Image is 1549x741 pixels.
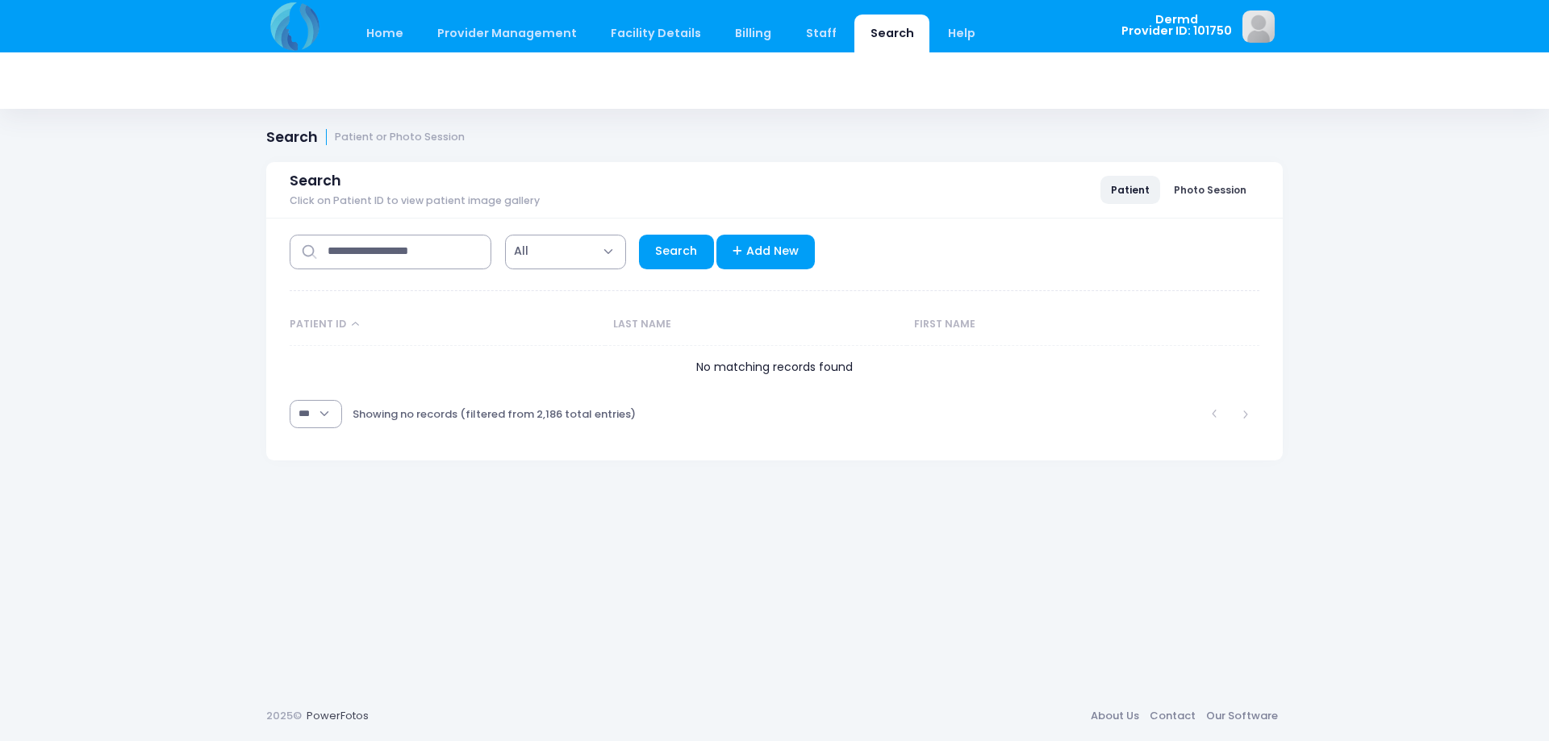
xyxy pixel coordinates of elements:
a: Provider Management [421,15,592,52]
span: All [505,235,626,269]
div: Showing no records (filtered from 2,186 total entries) [353,396,636,433]
img: image [1242,10,1275,43]
span: 2025© [266,708,302,723]
a: About Us [1085,701,1144,731]
a: Photo Session [1163,176,1257,203]
a: Staff [790,15,852,52]
a: Search [639,235,714,269]
a: Contact [1144,701,1200,731]
th: Patient ID: activate to sort column descending [290,304,605,346]
td: No matching records found [290,346,1259,389]
a: Our Software [1200,701,1283,731]
span: Click on Patient ID to view patient image gallery [290,195,540,207]
th: Last Name: activate to sort column ascending [605,304,906,346]
a: Patient [1100,176,1160,203]
h1: Search [266,129,465,146]
a: Search [854,15,929,52]
a: Add New [716,235,816,269]
a: Facility Details [595,15,717,52]
small: Patient or Photo Session [335,131,465,144]
span: All [514,243,528,260]
a: Billing [720,15,787,52]
a: PowerFotos [307,708,369,723]
a: Help [933,15,992,52]
a: Home [350,15,419,52]
span: Search [290,173,341,189]
span: Dermd Provider ID: 101750 [1121,14,1232,37]
th: First Name: activate to sort column ascending [907,304,1221,346]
